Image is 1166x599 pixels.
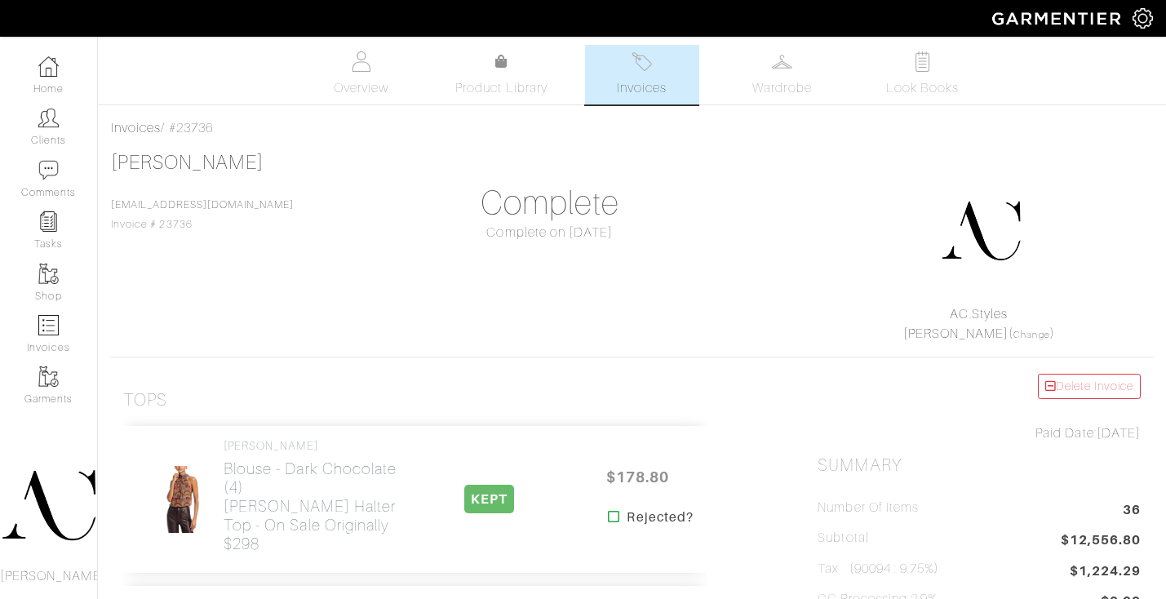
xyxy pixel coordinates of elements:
[818,561,939,577] h5: Tax (90094 : 9.75%)
[772,51,792,72] img: wardrobe-487a4870c1b7c33e795ec22d11cfc2ed9d08956e64fb3008fe2437562e282088.svg
[38,315,59,335] img: orders-icon-0abe47150d42831381b5fb84f609e132dff9fe21cb692f30cb5eec754e2cba89.png
[725,45,840,104] a: Wardrobe
[38,56,59,77] img: dashboard-icon-dbcd8f5a0b271acd01030246c82b418ddd0df26cd7fceb0bd07c9910d44c42f6.png
[818,424,1141,443] div: [DATE]
[388,184,712,223] h1: Complete
[38,264,59,284] img: garments-icon-b7da505a4dc4fd61783c78ac3ca0ef83fa9d6f193b1c9dc38574b1d14d53ca28.png
[818,455,1141,476] h2: Summary
[940,190,1022,272] img: DupYt8CPKc6sZyAt3svX5Z74.png
[38,211,59,232] img: reminder-icon-8004d30b9f0a5d33ae49ab947aed9ed385cf756f9e5892f1edd6e32f2345188e.png
[224,459,397,553] h2: Blouse - Dark Chocolate (4) [PERSON_NAME] Halter Top - On sale originally $298
[38,366,59,387] img: garments-icon-b7da505a4dc4fd61783c78ac3ca0ef83fa9d6f193b1c9dc38574b1d14d53ca28.png
[304,45,419,104] a: Overview
[1013,330,1049,339] a: Change
[464,485,514,513] span: KEPT
[123,390,167,410] h3: Tops
[334,78,388,98] span: Overview
[1038,374,1141,399] a: Delete Invoice
[111,199,294,230] span: Invoice # 23736
[886,78,959,98] span: Look Books
[824,304,1133,344] div: ( )
[818,500,919,516] h5: Number of Items
[617,78,667,98] span: Invoices
[38,160,59,180] img: comment-icon-a0a6a9ef722e966f86d9cbdc48e553b5cf19dbc54f86b18d962a5391bc8f6eb6.png
[155,465,211,534] img: NUv6H53DjS8C67EYQA6fexia
[1133,8,1153,29] img: gear-icon-white-bd11855cb880d31180b6d7d6211b90ccbf57a29d726f0c71d8c61bd08dd39cc2.png
[627,508,693,527] strong: Rejected?
[1070,561,1141,581] span: $1,224.29
[984,4,1133,33] img: garmentier-logo-header-white-b43fb05a5012e4ada735d5af1a66efaba907eab6374d6393d1fbf88cb4ef424d.png
[111,118,1153,138] div: / #23736
[224,439,397,553] a: [PERSON_NAME] Blouse - Dark Chocolate (4)[PERSON_NAME] Halter Top - On sale originally $298
[588,459,686,495] span: $178.80
[903,326,1009,341] a: [PERSON_NAME]
[752,78,811,98] span: Wardrobe
[866,45,980,104] a: Look Books
[818,530,868,546] h5: Subtotal
[445,52,559,98] a: Product Library
[111,199,294,211] a: [EMAIL_ADDRESS][DOMAIN_NAME]
[912,51,933,72] img: todo-9ac3debb85659649dc8f770b8b6100bb5dab4b48dedcbae339e5042a72dfd3cc.svg
[1035,426,1097,441] span: Paid Date:
[585,45,699,104] a: Invoices
[111,152,264,173] a: [PERSON_NAME]
[388,223,712,242] div: Complete on [DATE]
[1123,500,1141,522] span: 36
[1061,530,1142,552] span: $12,556.80
[632,51,652,72] img: orders-27d20c2124de7fd6de4e0e44c1d41de31381a507db9b33961299e4e07d508b8c.svg
[455,78,548,98] span: Product Library
[224,439,397,453] h4: [PERSON_NAME]
[38,108,59,128] img: clients-icon-6bae9207a08558b7cb47a8932f037763ab4055f8c8b6bfacd5dc20c3e0201464.png
[950,307,1007,322] a: AC.Styles
[351,51,371,72] img: basicinfo-40fd8af6dae0f16599ec9e87c0ef1c0a1fdea2edbe929e3d69a839185d80c458.svg
[111,121,161,135] a: Invoices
